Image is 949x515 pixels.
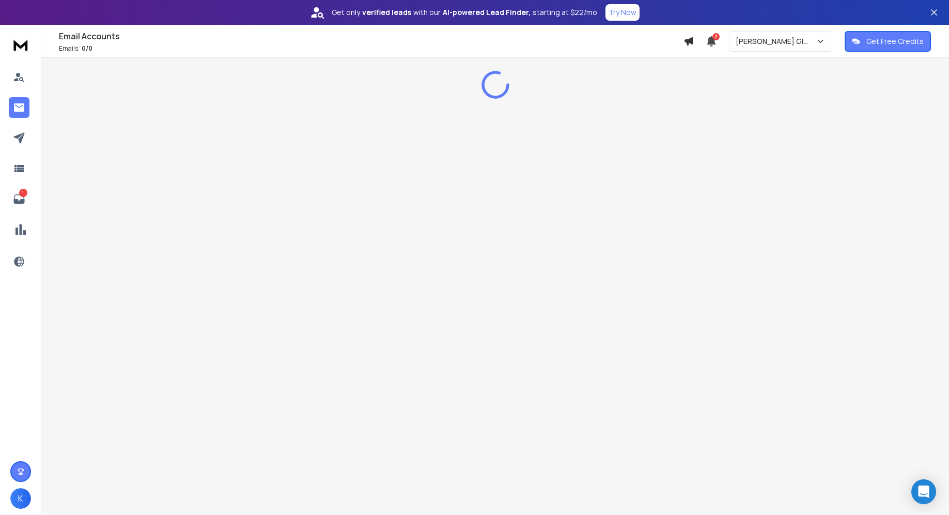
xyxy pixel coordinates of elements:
span: 2 [712,33,720,40]
button: Try Now [605,4,640,21]
button: K [10,488,31,509]
p: [PERSON_NAME] Global [736,36,816,47]
p: Get Free Credits [866,36,924,47]
span: 0 / 0 [82,44,92,53]
p: Get only with our starting at $22/mo [332,7,597,18]
button: Get Free Credits [845,31,931,52]
p: 1 [19,189,27,197]
h1: Email Accounts [59,30,683,42]
div: Open Intercom Messenger [911,479,936,504]
a: 1 [9,189,29,209]
img: logo [10,35,31,54]
p: Try Now [609,7,636,18]
p: Emails : [59,44,683,53]
strong: verified leads [362,7,411,18]
strong: AI-powered Lead Finder, [443,7,531,18]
